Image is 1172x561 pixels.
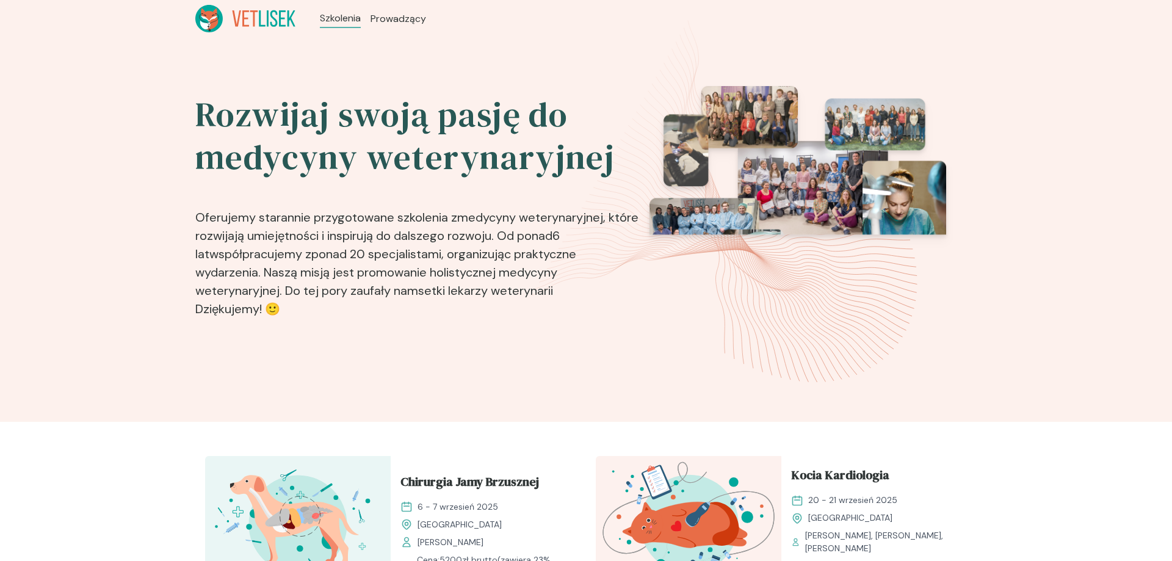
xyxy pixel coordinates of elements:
p: Oferujemy starannie przygotowane szkolenia z , które rozwijają umiejętności i inspirują do dalsze... [195,189,641,323]
span: [GEOGRAPHIC_DATA] [418,518,502,531]
h2: Rozwijaj swoją pasję do medycyny weterynaryjnej [195,93,641,179]
a: Kocia Kardiologia [791,466,957,489]
span: Chirurgia Jamy Brzusznej [400,472,539,496]
span: [PERSON_NAME], [PERSON_NAME], [PERSON_NAME] [805,529,957,555]
a: Chirurgia Jamy Brzusznej [400,472,566,496]
b: ponad 20 specjalistami [311,246,441,262]
b: medycyny weterynaryjnej [457,209,603,225]
a: Szkolenia [320,11,361,26]
span: 20 - 21 wrzesień 2025 [808,494,897,507]
span: 6 - 7 wrzesień 2025 [418,501,498,513]
span: [PERSON_NAME] [418,536,483,549]
span: Kocia Kardiologia [791,466,889,489]
b: setki lekarzy weterynarii [418,283,553,299]
a: Prowadzący [371,12,426,26]
span: [GEOGRAPHIC_DATA] [808,512,892,524]
img: eventsPhotosRoll2.png [649,86,946,328]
